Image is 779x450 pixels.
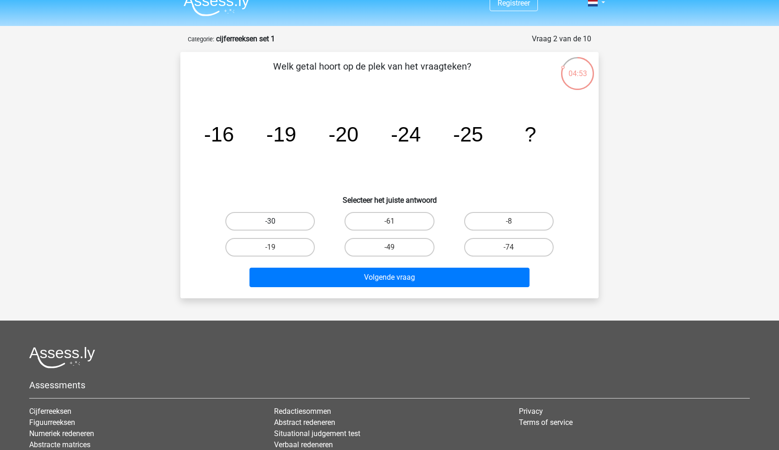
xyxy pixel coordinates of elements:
a: Situational judgement test [274,429,360,438]
a: Terms of service [519,418,573,427]
button: Volgende vraag [249,268,530,287]
img: Assessly logo [29,347,95,368]
a: Numeriek redeneren [29,429,94,438]
p: Welk getal hoort op de plek van het vraagteken? [195,59,549,87]
strong: cijferreeksen set 1 [216,34,275,43]
a: Verbaal redeneren [274,440,333,449]
label: -19 [225,238,315,257]
label: -74 [464,238,554,257]
a: Privacy [519,407,543,416]
label: -8 [464,212,554,231]
a: Figuurreeksen [29,418,75,427]
small: Categorie: [188,36,214,43]
h6: Selecteer het juiste antwoord [195,188,584,205]
tspan: -20 [329,122,359,146]
div: 04:53 [560,56,595,79]
a: Cijferreeksen [29,407,71,416]
h5: Assessments [29,379,750,391]
a: Abstracte matrices [29,440,90,449]
label: -61 [345,212,434,231]
a: Abstract redeneren [274,418,335,427]
tspan: -24 [391,122,421,146]
label: -49 [345,238,434,257]
div: Vraag 2 van de 10 [532,33,591,45]
tspan: -16 [204,122,234,146]
label: -30 [225,212,315,231]
tspan: -25 [453,122,483,146]
tspan: ? [524,122,536,146]
a: Redactiesommen [274,407,331,416]
tspan: -19 [266,122,296,146]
